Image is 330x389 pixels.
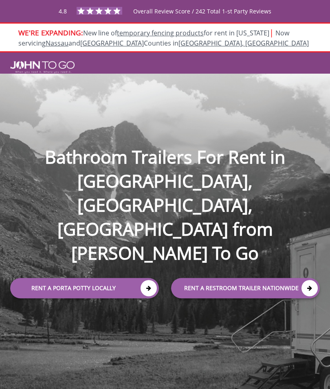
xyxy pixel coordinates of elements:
[297,356,330,389] button: Live Chat
[10,61,75,74] img: JOHN to go
[18,28,309,48] span: Now servicing and Counties in
[171,278,320,299] a: rent a RESTROOM TRAILER Nationwide
[18,28,83,37] span: WE'RE EXPANDING:
[117,28,204,37] a: temporary fencing products
[80,39,144,48] a: [GEOGRAPHIC_DATA]
[2,119,328,265] h1: Bathroom Trailers For Rent in [GEOGRAPHIC_DATA], [GEOGRAPHIC_DATA], [GEOGRAPHIC_DATA] from [PERSO...
[18,28,309,48] span: New line of for rent in [US_STATE]
[178,39,309,48] a: [GEOGRAPHIC_DATA], [GEOGRAPHIC_DATA]
[46,39,68,48] a: Nassau
[269,27,274,38] span: |
[59,7,67,15] span: 4.8
[10,278,159,299] a: Rent a Porta Potty Locally
[133,7,271,31] span: Overall Review Score / 242 Total 1-st Party Reviews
